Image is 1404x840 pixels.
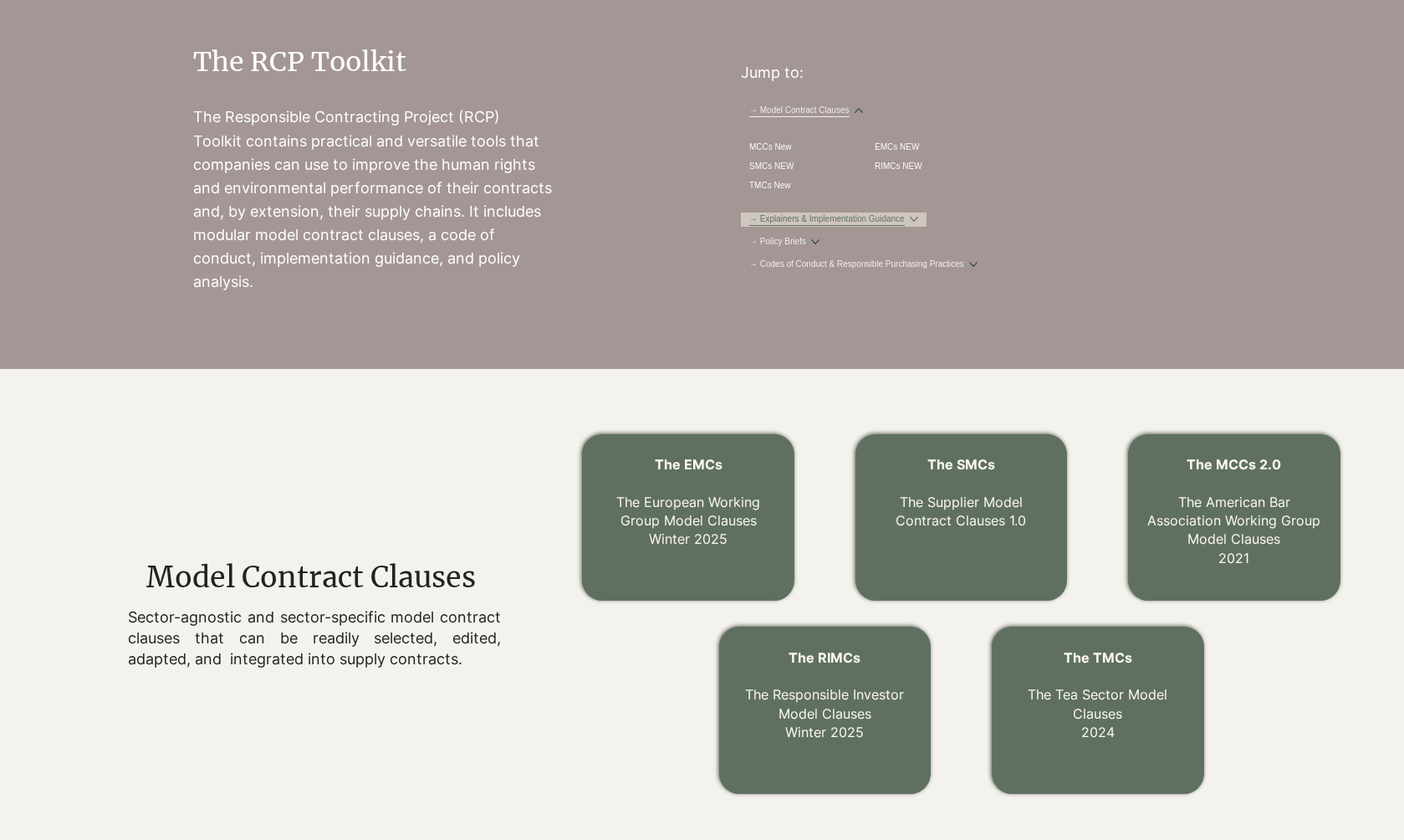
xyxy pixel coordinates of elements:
[745,649,904,741] a: The RIMCs The Responsible Investor Model ClausesWinter 2025
[875,157,992,177] a: RIMCs NEW
[749,138,866,157] a: MCCs New
[616,456,760,548] a: The EMCs The European Working Group Model ClausesWinter 2025
[875,141,919,154] span: EMCs NEW
[927,456,995,473] a: The SMCs
[749,157,866,177] a: SMCs NEW
[896,494,1026,529] a: The Supplier Model Contract Clauses 1.0
[789,649,860,666] span: The RIMCs
[749,180,790,192] span: TMCs New
[855,106,863,115] button: More → Model Contract Clauses pages
[128,607,501,670] p: Sector-agnostic and sector-specific model contract clauses that can be readily selected, edited, ...
[749,161,794,173] span: SMCs NEW
[1187,456,1281,473] span: The MCCs 2.0
[969,260,978,269] button: More → Codes of Conduct & Responsible Purchasing Practices pages
[741,130,1000,204] div: → Model Contract Clauses
[655,456,722,473] span: The EMCs
[749,105,850,117] a: → Model Contract Clauses
[749,177,866,196] a: TMCs New
[105,558,536,670] div: main content
[749,141,792,154] span: MCCs New
[749,259,964,271] a: → Codes of Conduct & Responsible Purchasing Practices
[1064,649,1132,666] span: The TMCs
[741,103,1000,273] nav: Site
[1147,456,1320,566] a: The MCCs 2.0 The American Bar Association Working Group Model Clauses2021
[910,215,918,223] button: More → Explainers & Implementation Guidance pages
[749,213,905,226] a: → Explainers & Implementation Guidance
[193,45,406,79] span: The RCP Toolkit
[193,105,556,294] p: The Responsible Contracting Project (RCP) Toolkit contains practical and versatile tools that com...
[749,236,806,248] a: → Policy Briefs
[875,138,992,157] a: EMCs NEW
[146,560,476,595] span: Model Contract Clauses
[811,238,819,246] button: More → Policy Briefs pages
[741,62,1098,83] p: Jump to:
[875,161,922,173] span: RIMCs NEW
[1028,649,1167,741] a: The TMCs The Tea Sector Model Clauses2024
